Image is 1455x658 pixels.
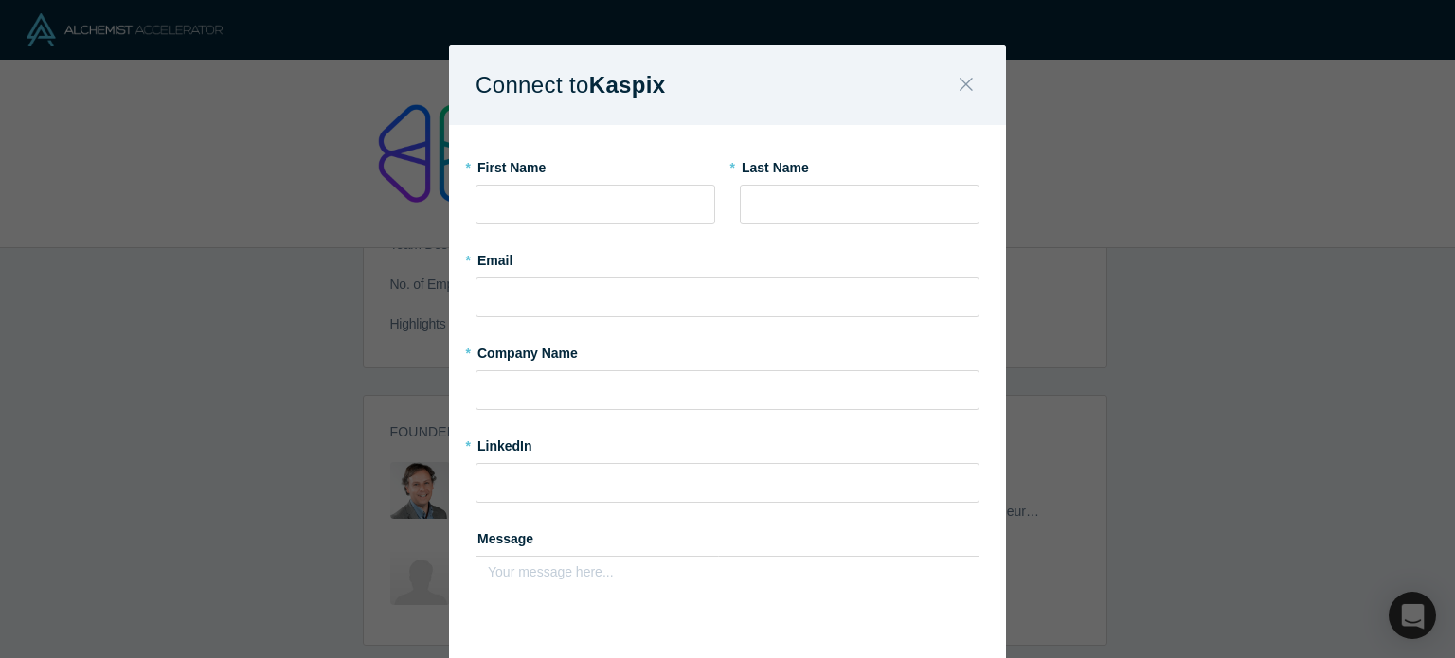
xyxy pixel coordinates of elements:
[476,337,979,364] label: Company Name
[589,72,666,98] b: Kaspix
[476,65,699,105] h1: Connect to
[740,151,979,178] label: Last Name
[476,151,715,178] label: First Name
[476,244,979,271] label: Email
[476,430,532,456] label: LinkedIn
[946,65,986,106] button: Close
[489,562,967,594] div: rdw-editor
[476,523,979,549] label: Message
